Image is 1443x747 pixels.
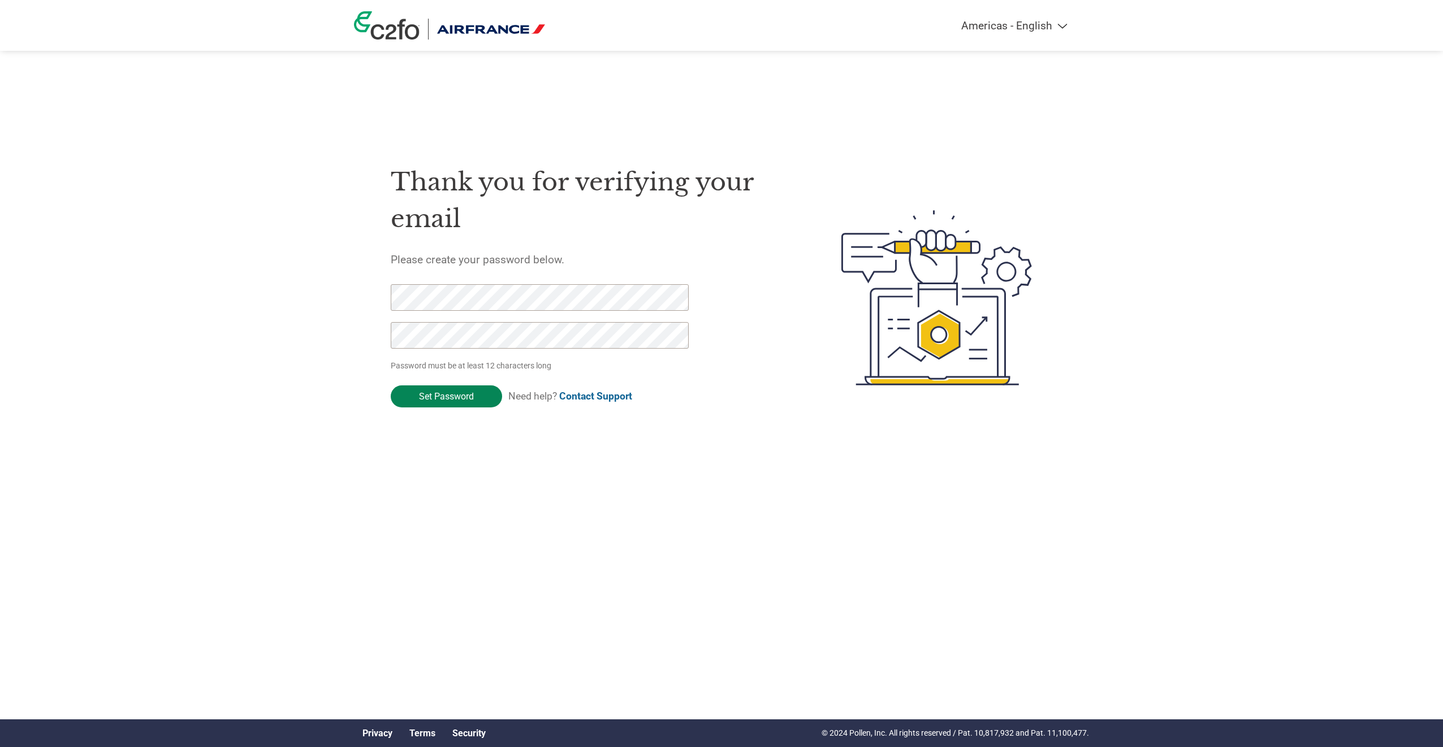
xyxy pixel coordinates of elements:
img: create-password [821,148,1053,448]
img: Air France [437,19,545,40]
h1: Thank you for verifying your email [391,164,788,237]
input: Set Password [391,385,502,407]
span: Need help? [508,390,632,402]
a: Security [452,728,486,739]
p: Password must be at least 12 characters long [391,360,693,372]
img: c2fo logo [354,11,420,40]
h5: Please create your password below. [391,253,788,266]
p: © 2024 Pollen, Inc. All rights reserved / Pat. 10,817,932 and Pat. 11,100,477. [822,727,1089,739]
a: Terms [409,728,435,739]
a: Contact Support [559,390,632,402]
a: Privacy [362,728,392,739]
